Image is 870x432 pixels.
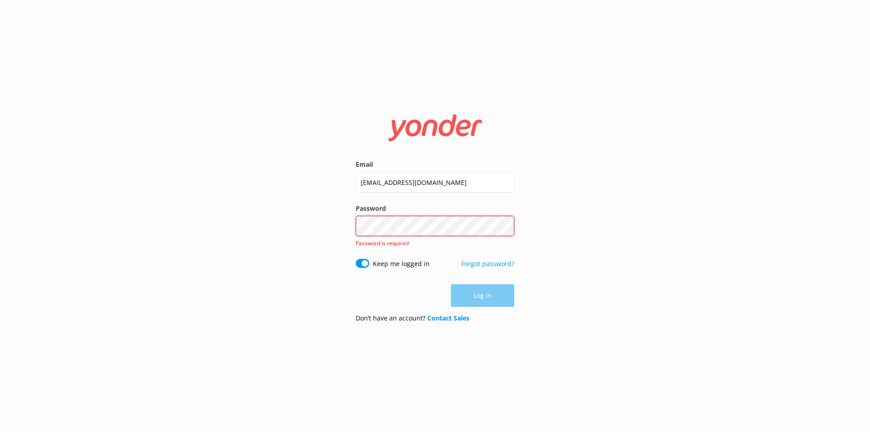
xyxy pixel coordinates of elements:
[356,204,514,214] label: Password
[496,217,514,235] button: Show password
[356,313,469,323] p: Don’t have an account?
[461,259,514,268] a: Forgot password?
[356,172,514,193] input: user@emailaddress.com
[373,259,430,269] label: Keep me logged in
[427,314,469,322] a: Contact Sales
[356,160,514,170] label: Email
[356,239,409,247] span: Password is required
